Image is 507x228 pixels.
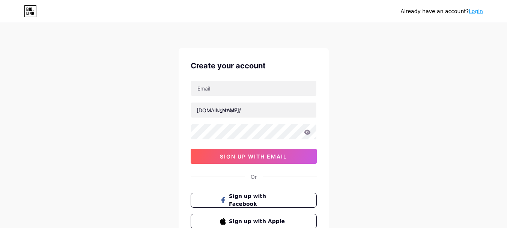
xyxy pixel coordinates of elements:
[191,81,316,96] input: Email
[401,8,483,15] div: Already have an account?
[229,192,287,208] span: Sign up with Facebook
[469,8,483,14] a: Login
[191,103,316,118] input: username
[220,153,287,160] span: sign up with email
[229,217,287,225] span: Sign up with Apple
[191,60,317,71] div: Create your account
[251,173,257,181] div: Or
[191,149,317,164] button: sign up with email
[197,106,241,114] div: [DOMAIN_NAME]/
[191,193,317,208] button: Sign up with Facebook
